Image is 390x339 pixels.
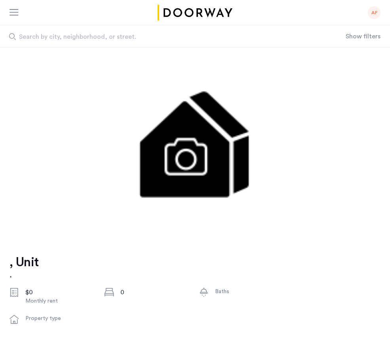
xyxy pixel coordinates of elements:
[10,254,38,280] a: , Unit,
[10,270,38,280] h2: ,
[156,5,234,21] a: Cazamio logo
[19,32,295,42] span: Search by city, neighborhood, or street.
[25,297,92,305] div: Monthly rent
[368,6,380,19] div: AF
[25,288,92,297] div: $0
[156,5,234,21] img: logo
[25,314,92,322] div: Property type
[346,32,380,41] button: Show or hide filters
[120,288,187,297] div: 0
[10,254,38,270] h1: , Unit
[215,288,282,295] div: Baths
